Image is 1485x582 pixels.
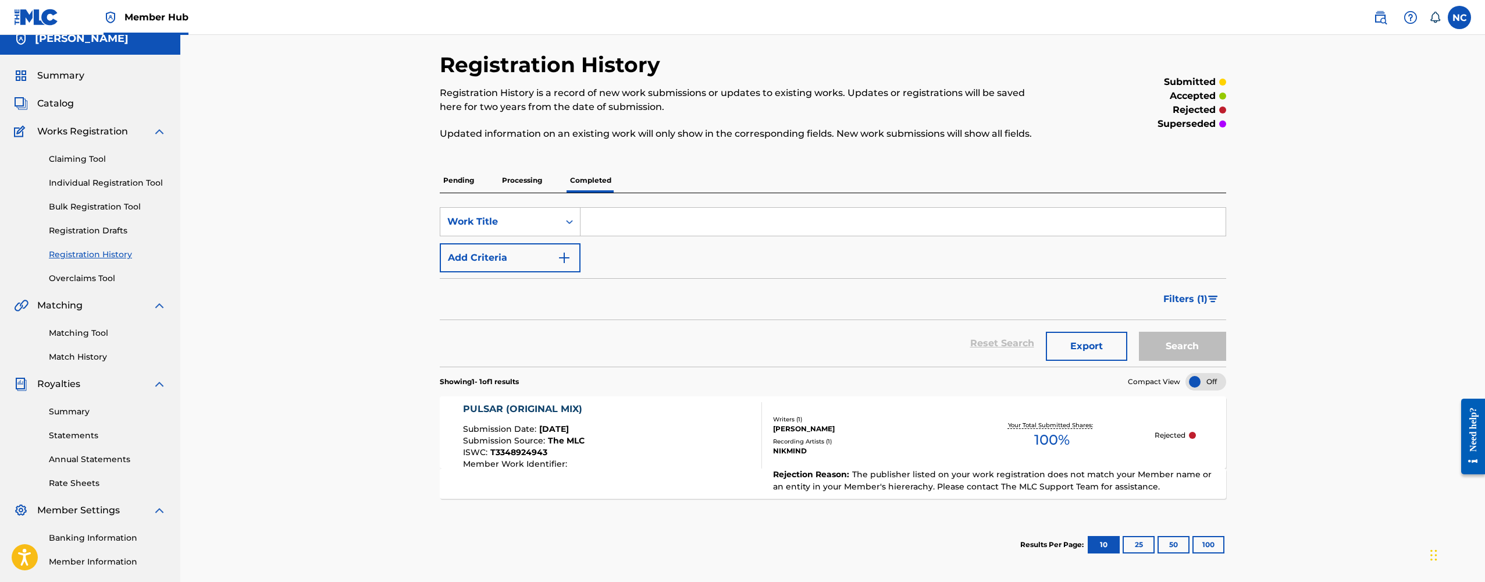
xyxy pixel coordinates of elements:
[1156,285,1226,314] button: Filters (1)
[1155,430,1185,441] p: Rejected
[440,207,1226,367] form: Search Form
[37,377,80,391] span: Royalties
[1158,117,1216,131] p: superseded
[773,469,1212,492] span: The publisher listed on your work registration does not match your Member name or an entity in yo...
[447,215,552,229] div: Work Title
[463,459,570,469] span: Member Work Identifier :
[1034,430,1070,450] span: 100 %
[1373,10,1387,24] img: search
[14,9,59,26] img: MLC Logo
[1046,332,1127,361] button: Export
[49,351,166,363] a: Match History
[14,377,28,391] img: Royalties
[1429,12,1441,23] div: Notifications
[1170,89,1216,103] p: accepted
[1123,536,1155,553] button: 25
[773,437,949,446] div: Recording Artists ( 1 )
[498,168,546,193] p: Processing
[463,447,490,457] span: ISWC :
[440,86,1045,114] p: Registration History is a record of new work submissions or updates to existing works. Updates or...
[14,503,28,517] img: Member Settings
[14,97,74,111] a: CatalogCatalog
[14,125,29,139] img: Works Registration
[49,272,166,285] a: Overclaims Tool
[14,32,28,46] img: Accounts
[14,299,29,313] img: Matching
[440,396,1226,499] a: PULSAR (ORIGINAL MIX)Submission Date:[DATE]Submission Source:The MLCISWC:T3348924943Member Work I...
[14,69,28,83] img: Summary
[49,225,166,237] a: Registration Drafts
[49,477,166,489] a: Rate Sheets
[1008,421,1096,430] p: Your Total Submitted Shares:
[1452,389,1485,485] iframe: Resource Center
[539,424,569,434] span: [DATE]
[49,201,166,213] a: Bulk Registration Tool
[14,97,28,111] img: Catalog
[440,52,666,78] h2: Registration History
[49,532,166,544] a: Banking Information
[440,243,581,272] button: Add Criteria
[1173,103,1216,117] p: rejected
[35,32,129,45] h5: Nikolas Canon
[463,402,588,416] div: PULSAR (ORIGINAL MIX)
[104,10,117,24] img: Top Rightsholder
[49,430,166,442] a: Statements
[1164,75,1216,89] p: submitted
[152,503,166,517] img: expand
[14,69,84,83] a: SummarySummary
[37,97,74,111] span: Catalog
[1128,377,1180,387] span: Compact View
[37,299,83,313] span: Matching
[49,177,166,189] a: Individual Registration Tool
[1158,536,1190,553] button: 50
[1369,6,1392,29] a: Public Search
[37,125,128,139] span: Works Registration
[49,406,166,418] a: Summary
[1399,6,1422,29] div: Help
[152,377,166,391] img: expand
[463,435,548,446] span: Submission Source :
[440,127,1045,141] p: Updated information on an existing work will only show in the corresponding fields. New work subm...
[1088,536,1120,553] button: 10
[37,69,84,83] span: Summary
[152,299,166,313] img: expand
[440,377,519,387] p: Showing 1 - 1 of 1 results
[1208,296,1218,303] img: filter
[1430,538,1437,573] div: Drag
[1163,292,1208,306] span: Filters ( 1 )
[440,168,478,193] p: Pending
[773,424,949,434] div: [PERSON_NAME]
[490,447,547,457] span: T3348924943
[1192,536,1224,553] button: 100
[49,556,166,568] a: Member Information
[463,424,539,434] span: Submission Date :
[1427,526,1485,582] iframe: Chat Widget
[1448,6,1471,29] div: User Menu
[49,249,166,261] a: Registration History
[773,469,852,480] span: Rejection Reason :
[124,10,188,24] span: Member Hub
[152,125,166,139] img: expand
[1404,10,1418,24] img: help
[567,168,615,193] p: Completed
[49,327,166,339] a: Matching Tool
[49,153,166,165] a: Claiming Tool
[557,251,571,265] img: 9d2ae6d4665cec9f34b9.svg
[548,435,585,446] span: The MLC
[773,415,949,424] div: Writers ( 1 )
[773,446,949,456] div: NIKMIND
[1020,540,1087,550] p: Results Per Page:
[37,503,120,517] span: Member Settings
[49,453,166,466] a: Annual Statements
